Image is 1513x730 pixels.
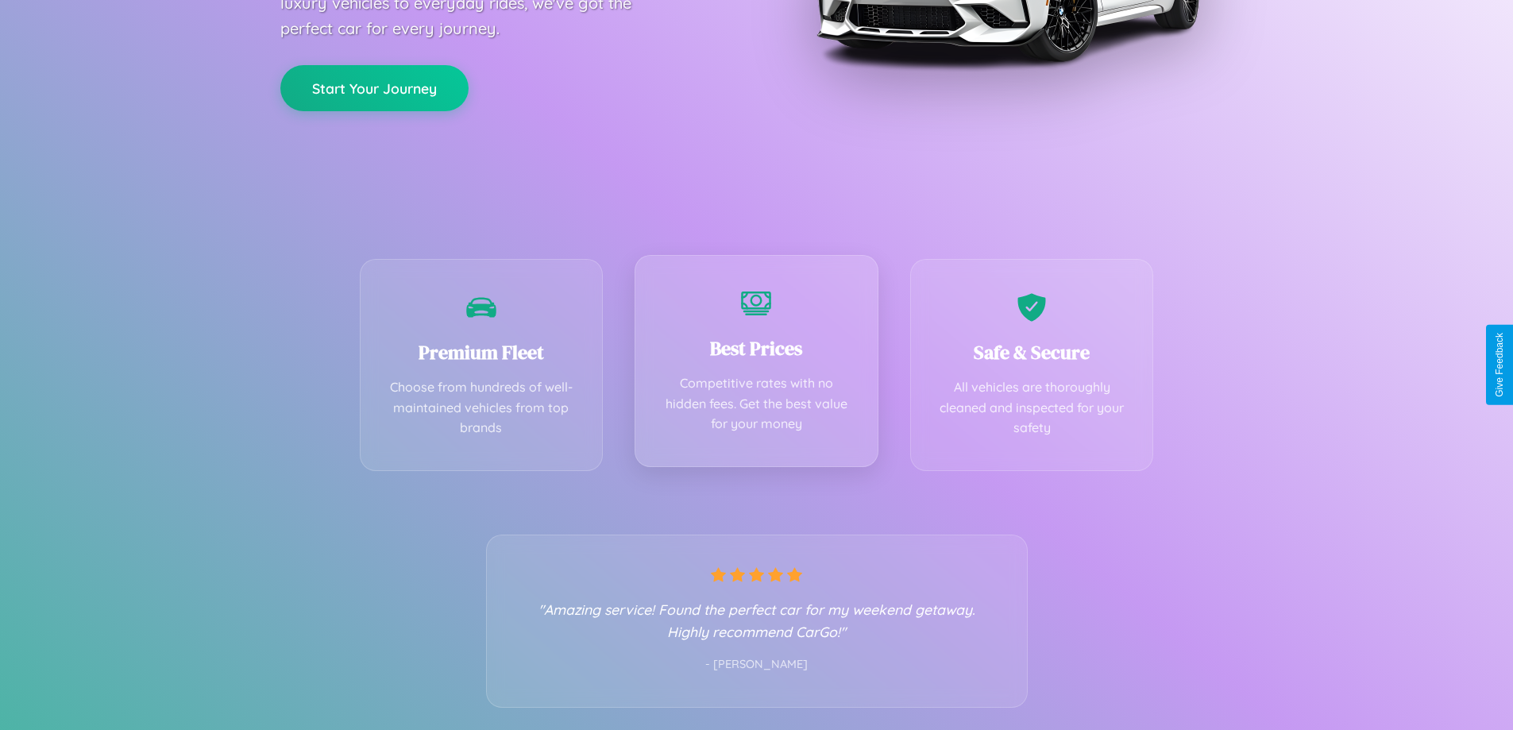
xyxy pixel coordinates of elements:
button: Start Your Journey [280,65,469,111]
div: Give Feedback [1494,333,1505,397]
h3: Safe & Secure [935,339,1129,365]
p: - [PERSON_NAME] [519,655,995,675]
h3: Best Prices [659,335,854,361]
p: "Amazing service! Found the perfect car for my weekend getaway. Highly recommend CarGo!" [519,598,995,643]
p: All vehicles are thoroughly cleaned and inspected for your safety [935,377,1129,438]
p: Competitive rates with no hidden fees. Get the best value for your money [659,373,854,435]
h3: Premium Fleet [384,339,579,365]
p: Choose from hundreds of well-maintained vehicles from top brands [384,377,579,438]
